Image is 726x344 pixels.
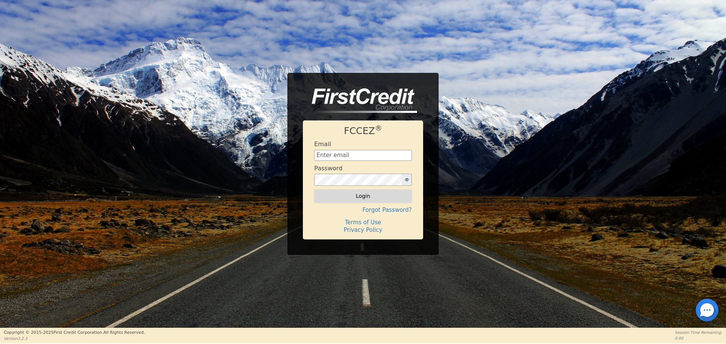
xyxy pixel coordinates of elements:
[314,125,412,137] h1: FCCEZ
[103,330,145,335] span: All Rights Reserved.
[314,174,402,186] input: password
[314,207,412,213] h4: Forgot Password?
[314,140,331,148] h4: Email
[4,330,145,336] p: Copyright © 2015- 2025 First Credit Corporation.
[314,165,343,172] h4: Password
[314,150,412,161] input: Enter email
[314,219,412,226] h4: Terms of Use
[314,190,412,202] button: Login
[303,88,417,113] img: logo-CMu_cnol.png
[675,335,722,341] p: 0:00
[4,336,145,341] p: Version 3.2.3
[675,330,722,335] p: Session Time Remaining:
[314,227,412,233] h4: Privacy Policy
[375,124,382,132] sup: ®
